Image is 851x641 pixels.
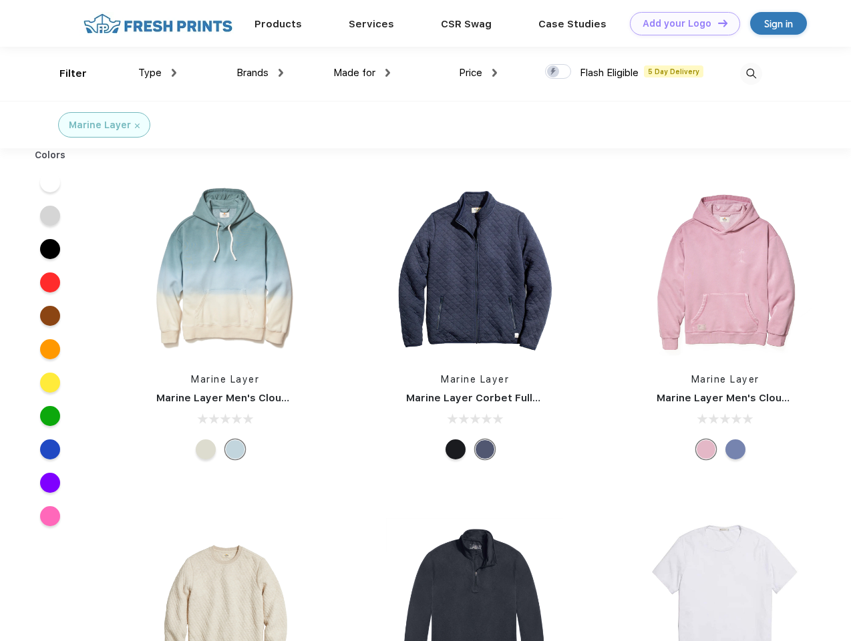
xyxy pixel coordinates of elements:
span: Price [459,67,482,79]
img: fo%20logo%202.webp [79,12,236,35]
img: filter_cancel.svg [135,124,140,128]
a: Marine Layer Men's Cloud 9 Fleece Hoodie [156,392,374,404]
div: Add your Logo [643,18,711,29]
a: Services [349,18,394,30]
a: Products [254,18,302,30]
img: dropdown.png [279,69,283,77]
div: Filter [59,66,87,81]
div: Black [446,439,466,459]
div: Navy/Cream [196,439,216,459]
div: Sign in [764,16,793,31]
a: Marine Layer Corbet Full-Zip Jacket [406,392,591,404]
img: func=resize&h=266 [386,182,564,359]
img: DT [718,19,727,27]
a: Marine Layer [191,374,259,385]
a: Sign in [750,12,807,35]
span: 5 Day Delivery [644,65,703,77]
img: func=resize&h=266 [637,182,814,359]
div: Navy [475,439,495,459]
a: Marine Layer [691,374,759,385]
div: Marine Layer [69,118,131,132]
img: dropdown.png [492,69,497,77]
img: desktop_search.svg [740,63,762,85]
span: Made for [333,67,375,79]
img: func=resize&h=266 [136,182,314,359]
img: dropdown.png [385,69,390,77]
div: Cool Ombre [225,439,245,459]
a: Marine Layer [441,374,509,385]
span: Brands [236,67,269,79]
div: Vintage Indigo [725,439,745,459]
span: Type [138,67,162,79]
img: dropdown.png [172,69,176,77]
a: CSR Swag [441,18,492,30]
span: Flash Eligible [580,67,639,79]
div: Lilas [696,439,716,459]
div: Colors [25,148,76,162]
